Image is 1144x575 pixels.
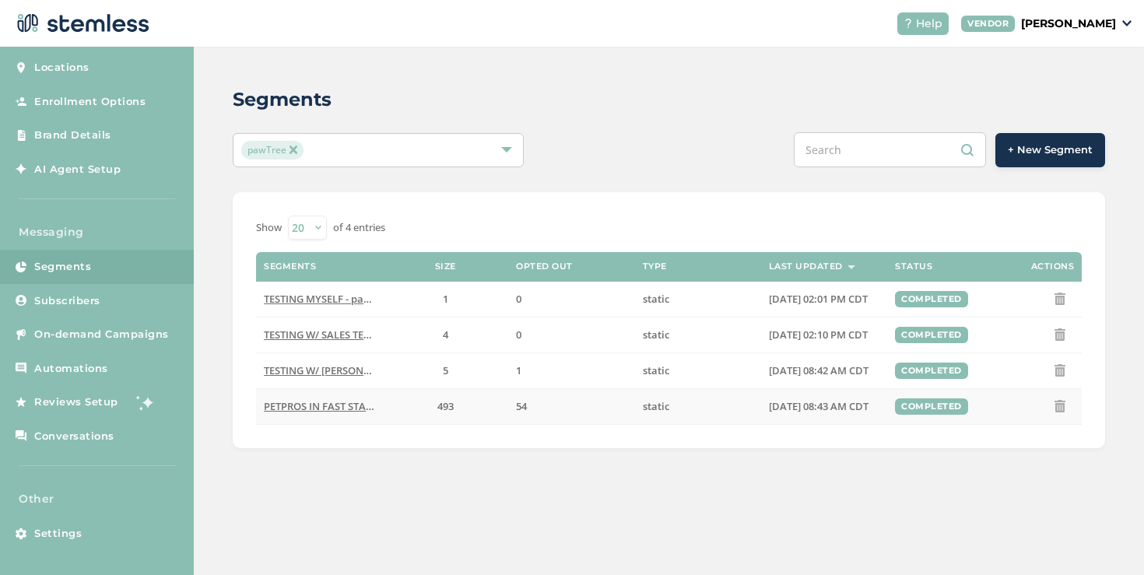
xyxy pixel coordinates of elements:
label: of 4 entries [333,220,385,236]
span: Segments [34,259,91,275]
span: On-demand Campaigns [34,327,169,342]
span: 1 [516,363,521,377]
input: Search [794,132,986,167]
span: static [643,363,669,377]
label: 09/08/2025 08:43 AM CDT [769,400,879,413]
span: TESTING W/ SALES TEAM - pawTree [264,328,430,342]
span: Reviews Setup [34,394,118,410]
label: Segments [264,261,316,272]
span: TESTING W/ [PERSON_NAME] [264,363,401,377]
img: icon_down-arrow-small-66adaf34.svg [1122,20,1132,26]
span: Settings [34,526,82,542]
img: icon-help-white-03924b79.svg [904,19,913,28]
label: 1 [516,364,626,377]
img: icon-close-accent-8a337256.svg [290,146,297,153]
label: 05/19/2025 02:01 PM CDT [769,293,879,306]
label: PETPROS IN FAST START PERIOD June-Sept - pawTree [264,400,374,413]
label: Size [435,261,456,272]
h2: Segments [233,86,332,114]
iframe: Chat Widget [1066,500,1144,575]
label: 05/29/2025 08:42 AM CDT [769,364,879,377]
label: static [643,364,753,377]
span: Automations [34,361,108,377]
label: 4 [390,328,500,342]
label: TESTING W/ SALES TEAM - pawTree [264,328,374,342]
label: Opted Out [516,261,573,272]
img: icon-sort-1e1d7615.svg [847,265,855,269]
label: Status [895,261,932,272]
th: Actions [965,252,1082,282]
span: 0 [516,328,521,342]
label: static [643,328,753,342]
span: 5 [443,363,448,377]
label: Last Updated [769,261,843,272]
p: [PERSON_NAME] [1021,16,1116,32]
span: PETPROS IN FAST START PERIOD June-Sept - pawTree [264,399,514,413]
span: Brand Details [34,128,111,143]
span: [DATE] 02:01 PM CDT [769,292,868,306]
label: TESTING MYSELF - pawTree [264,293,374,306]
img: glitter-stars-b7820f95.gif [130,387,161,418]
span: AI Agent Setup [34,162,121,177]
span: static [643,328,669,342]
label: 493 [390,400,500,413]
label: 54 [516,400,626,413]
span: 54 [516,399,527,413]
label: 05/19/2025 02:10 PM CDT [769,328,879,342]
span: 1 [443,292,448,306]
label: 0 [516,293,626,306]
span: 4 [443,328,448,342]
span: Enrollment Options [34,94,146,110]
span: pawTree [241,141,304,160]
div: VENDOR [961,16,1015,32]
label: TESTING W/ ROGER - pawTree [264,364,374,377]
span: Conversations [34,429,114,444]
span: Locations [34,60,89,75]
img: logo-dark-0685b13c.svg [12,8,149,39]
span: TESTING MYSELF - pawTree [264,292,393,306]
button: + New Segment [995,133,1105,167]
label: Type [643,261,667,272]
label: Show [256,220,282,236]
label: 5 [390,364,500,377]
span: [DATE] 08:42 AM CDT [769,363,869,377]
span: [DATE] 08:43 AM CDT [769,399,869,413]
label: static [643,400,753,413]
span: Help [916,16,942,32]
div: completed [895,363,968,379]
span: static [643,399,669,413]
div: completed [895,327,968,343]
label: 0 [516,328,626,342]
span: 0 [516,292,521,306]
label: 1 [390,293,500,306]
span: [DATE] 02:10 PM CDT [769,328,868,342]
span: + New Segment [1008,142,1093,158]
div: completed [895,291,968,307]
span: 493 [437,399,454,413]
div: completed [895,398,968,415]
label: static [643,293,753,306]
span: Subscribers [34,293,100,309]
span: static [643,292,669,306]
